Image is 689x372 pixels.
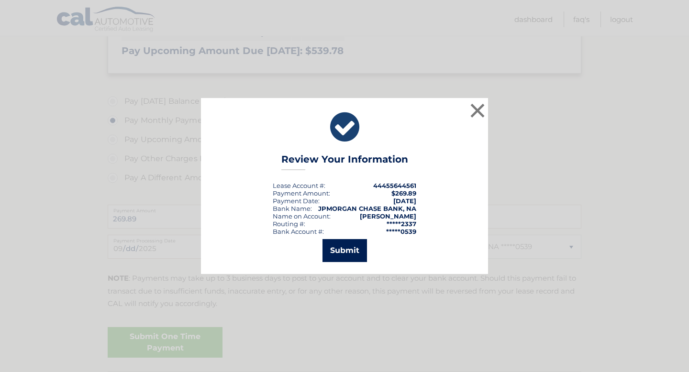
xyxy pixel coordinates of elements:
[273,205,312,212] div: Bank Name:
[391,189,416,197] span: $269.89
[273,189,330,197] div: Payment Amount:
[468,101,487,120] button: ×
[273,197,318,205] span: Payment Date
[273,182,325,189] div: Lease Account #:
[393,197,416,205] span: [DATE]
[360,212,416,220] strong: [PERSON_NAME]
[318,205,416,212] strong: JPMORGAN CHASE BANK, NA
[273,228,324,235] div: Bank Account #:
[281,153,408,170] h3: Review Your Information
[273,220,305,228] div: Routing #:
[322,239,367,262] button: Submit
[373,182,416,189] strong: 44455644561
[273,212,331,220] div: Name on Account:
[273,197,320,205] div: :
